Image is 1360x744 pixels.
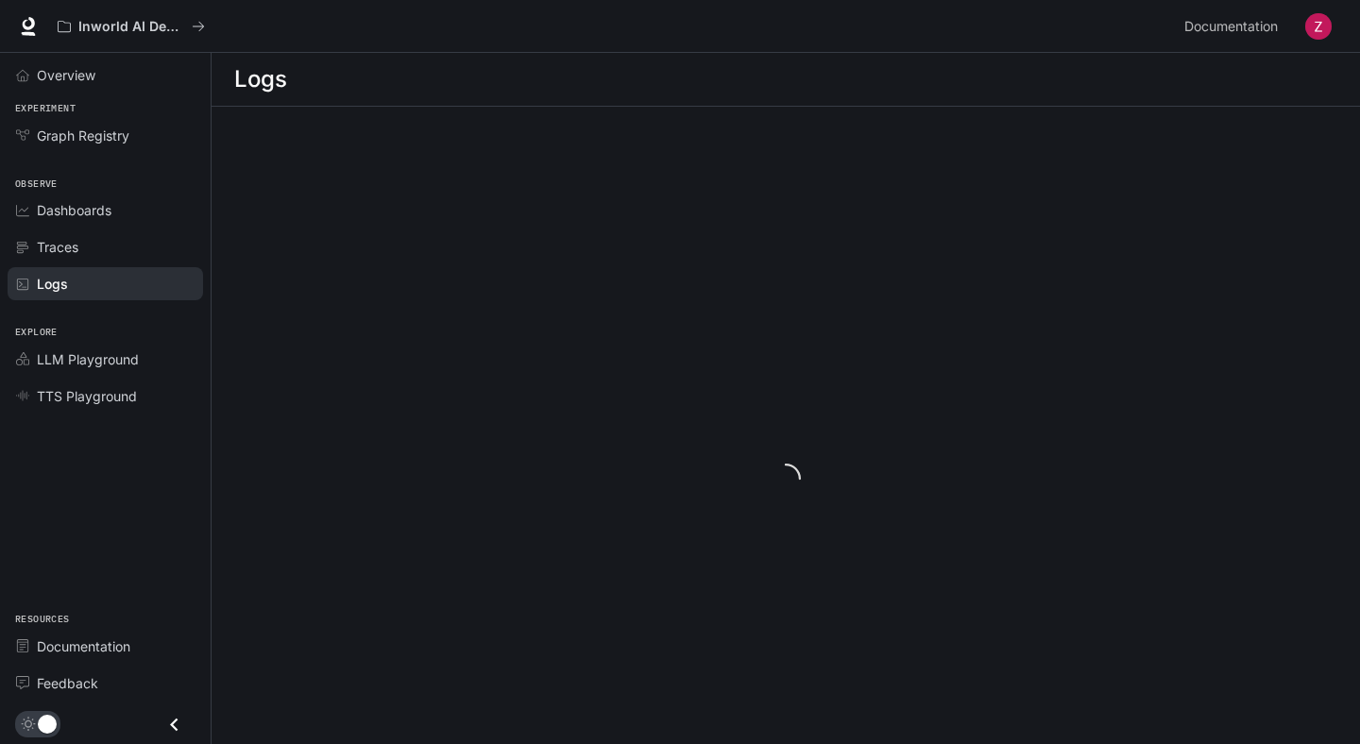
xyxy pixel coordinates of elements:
[8,230,203,263] a: Traces
[8,267,203,300] a: Logs
[37,274,68,294] span: Logs
[1177,8,1292,45] a: Documentation
[37,349,139,369] span: LLM Playground
[8,119,203,152] a: Graph Registry
[8,194,203,227] a: Dashboards
[37,237,78,257] span: Traces
[49,8,213,45] button: All workspaces
[78,19,184,35] p: Inworld AI Demos
[767,460,805,498] span: loading
[37,673,98,693] span: Feedback
[1305,13,1332,40] img: User avatar
[234,60,286,98] h1: Logs
[8,59,203,92] a: Overview
[37,386,137,406] span: TTS Playground
[8,380,203,413] a: TTS Playground
[8,667,203,700] a: Feedback
[37,200,111,220] span: Dashboards
[8,343,203,376] a: LLM Playground
[153,705,195,744] button: Close drawer
[1300,8,1337,45] button: User avatar
[8,630,203,663] a: Documentation
[37,65,95,85] span: Overview
[37,126,129,145] span: Graph Registry
[37,636,130,656] span: Documentation
[1184,15,1278,39] span: Documentation
[38,713,57,734] span: Dark mode toggle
